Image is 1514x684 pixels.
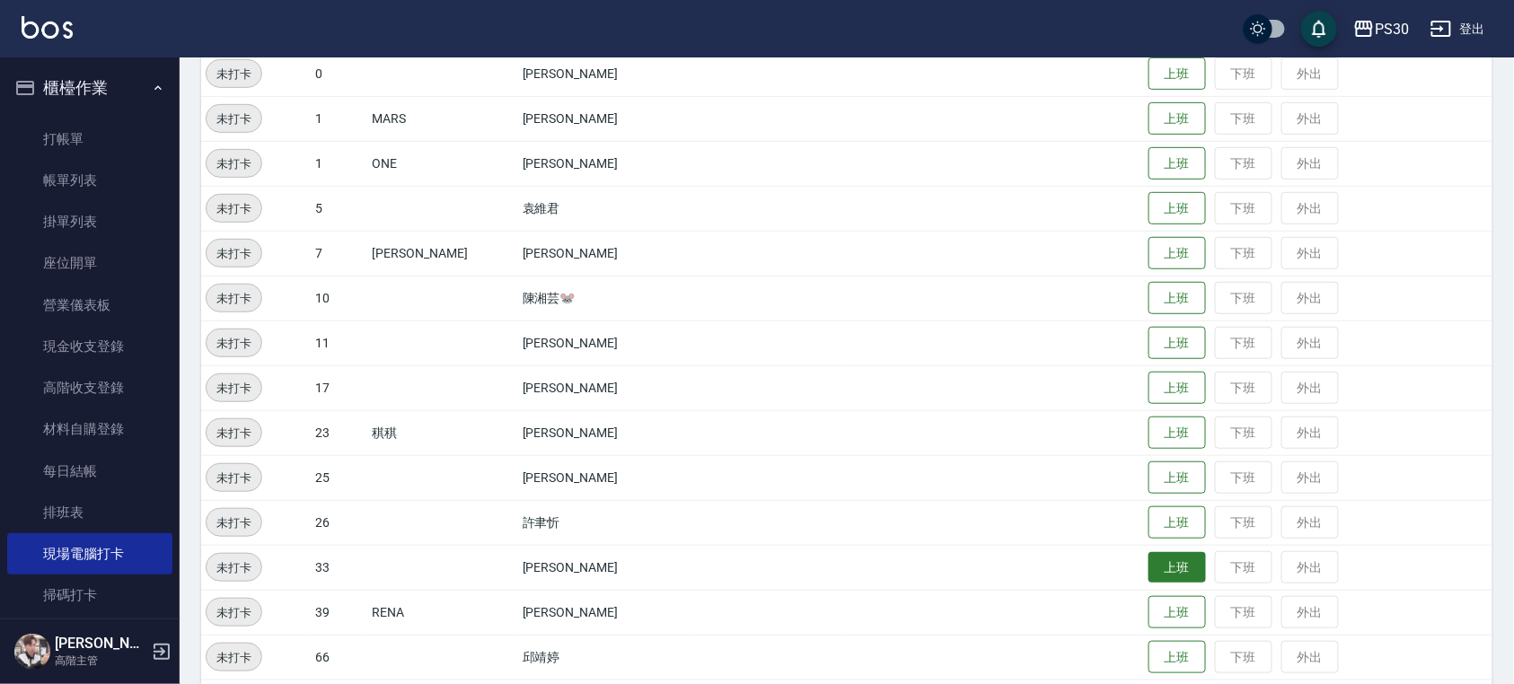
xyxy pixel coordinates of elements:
[1149,417,1206,450] button: 上班
[1149,102,1206,136] button: 上班
[1149,282,1206,315] button: 上班
[207,110,261,128] span: 未打卡
[7,451,172,492] a: 每日結帳
[207,424,261,443] span: 未打卡
[1149,641,1206,674] button: 上班
[1301,11,1337,47] button: save
[7,574,172,616] a: 掃碼打卡
[311,51,367,96] td: 0
[207,244,261,263] span: 未打卡
[207,334,261,353] span: 未打卡
[207,65,261,83] span: 未打卡
[311,96,367,141] td: 1
[207,379,261,398] span: 未打卡
[7,492,172,533] a: 排班表
[207,289,261,308] span: 未打卡
[1149,57,1206,91] button: 上班
[518,96,693,141] td: [PERSON_NAME]
[7,326,172,367] a: 現金收支登錄
[55,653,146,669] p: 高階主管
[518,590,693,635] td: [PERSON_NAME]
[1149,147,1206,180] button: 上班
[311,320,367,365] td: 11
[1346,11,1416,48] button: PS30
[311,635,367,680] td: 66
[1149,461,1206,495] button: 上班
[518,231,693,276] td: [PERSON_NAME]
[207,558,261,577] span: 未打卡
[207,199,261,218] span: 未打卡
[207,603,261,622] span: 未打卡
[1149,596,1206,629] button: 上班
[7,367,172,408] a: 高階收支登錄
[311,500,367,545] td: 26
[367,590,517,635] td: RENA
[7,285,172,326] a: 營業儀表板
[7,242,172,284] a: 座位開單
[207,513,261,532] span: 未打卡
[518,365,693,410] td: [PERSON_NAME]
[311,141,367,186] td: 1
[7,118,172,160] a: 打帳單
[367,141,517,186] td: ONE
[207,469,261,487] span: 未打卡
[207,154,261,173] span: 未打卡
[518,276,693,320] td: 陳湘芸🐭
[311,186,367,231] td: 5
[518,545,693,590] td: [PERSON_NAME]
[518,186,693,231] td: 袁維君
[518,635,693,680] td: 邱靖婷
[518,320,693,365] td: [PERSON_NAME]
[7,65,172,111] button: 櫃檯作業
[518,500,693,545] td: 許聿忻
[1149,506,1206,539] button: 上班
[207,648,261,667] span: 未打卡
[367,231,517,276] td: [PERSON_NAME]
[367,96,517,141] td: MARS
[311,231,367,276] td: 7
[1149,327,1206,360] button: 上班
[311,590,367,635] td: 39
[1149,192,1206,225] button: 上班
[311,365,367,410] td: 17
[55,635,146,653] h5: [PERSON_NAME]
[22,16,73,39] img: Logo
[518,141,693,186] td: [PERSON_NAME]
[518,410,693,455] td: [PERSON_NAME]
[311,455,367,500] td: 25
[7,533,172,574] a: 現場電腦打卡
[1375,18,1409,40] div: PS30
[518,455,693,500] td: [PERSON_NAME]
[311,545,367,590] td: 33
[7,160,172,201] a: 帳單列表
[311,410,367,455] td: 23
[1423,13,1492,46] button: 登出
[518,51,693,96] td: [PERSON_NAME]
[1149,372,1206,405] button: 上班
[14,634,50,670] img: Person
[1149,237,1206,270] button: 上班
[311,276,367,320] td: 10
[367,410,517,455] td: 稘稘
[7,201,172,242] a: 掛單列表
[7,408,172,450] a: 材料自購登錄
[1149,552,1206,583] button: 上班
